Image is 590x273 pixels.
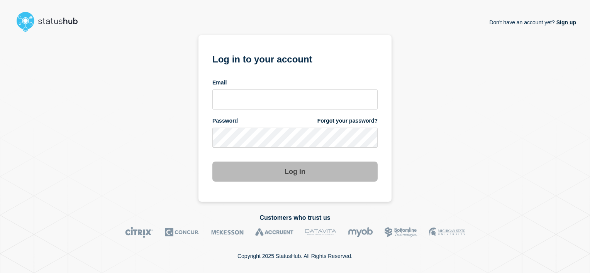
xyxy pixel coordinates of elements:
[212,51,378,66] h1: Log in to your account
[212,89,378,110] input: email input
[555,19,576,25] a: Sign up
[165,227,200,238] img: Concur logo
[211,227,244,238] img: McKesson logo
[489,13,576,32] p: Don't have an account yet?
[125,227,153,238] img: Citrix logo
[212,162,378,182] button: Log in
[212,79,227,86] span: Email
[14,9,87,34] img: StatusHub logo
[237,253,353,259] p: Copyright 2025 StatusHub. All Rights Reserved.
[305,227,336,238] img: DataVita logo
[429,227,465,238] img: MSU logo
[14,214,576,221] h2: Customers who trust us
[317,117,378,125] a: Forgot your password?
[348,227,373,238] img: myob logo
[255,227,293,238] img: Accruent logo
[212,128,378,148] input: password input
[385,227,417,238] img: Bottomline logo
[212,117,238,125] span: Password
